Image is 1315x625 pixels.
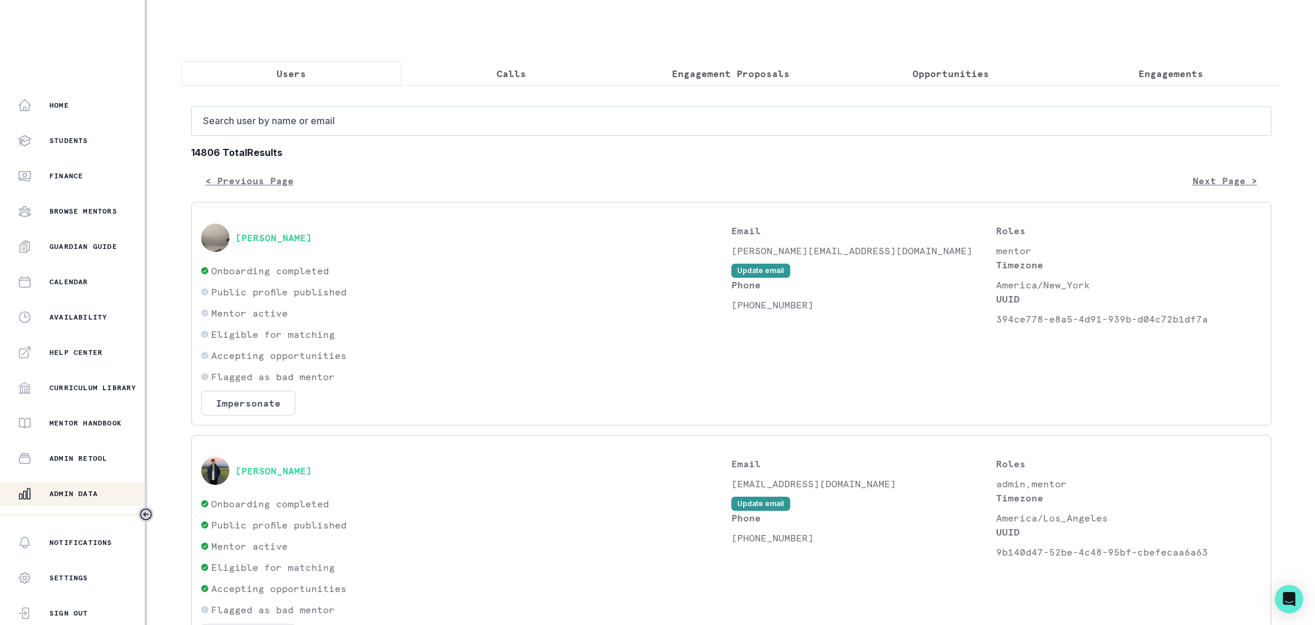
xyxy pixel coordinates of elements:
p: Notifications [49,538,112,547]
p: Calls [497,67,526,81]
p: Mentor active [211,306,288,320]
p: America/New_York [996,278,1261,292]
p: Home [49,101,69,110]
p: [PHONE_NUMBER] [731,531,997,545]
p: Guardian Guide [49,242,117,251]
p: Students [49,136,88,145]
p: Phone [731,511,997,525]
p: Roles [996,224,1261,238]
p: Engagement Proposals [672,67,790,81]
button: Toggle sidebar [138,507,154,522]
p: Sign Out [49,609,88,618]
p: Eligible for matching [211,560,335,574]
p: Timezone [996,491,1261,505]
button: Update email [731,264,790,278]
p: Onboarding completed [211,264,329,278]
p: Users [277,67,306,81]
p: [EMAIL_ADDRESS][DOMAIN_NAME] [731,477,997,491]
p: Accepting opportunities [211,348,347,363]
p: Settings [49,573,88,583]
p: [PHONE_NUMBER] [731,298,997,312]
p: mentor [996,244,1261,258]
div: Open Intercom Messenger [1275,585,1303,613]
button: < Previous Page [191,169,308,192]
p: Availability [49,312,107,322]
button: [PERSON_NAME] [235,465,312,477]
p: UUID [996,525,1261,539]
p: Admin Data [49,489,98,498]
p: Calendar [49,277,88,287]
p: Timezone [996,258,1261,272]
p: Roles [996,457,1261,471]
p: Curriculum Library [49,383,137,393]
p: Mentor Handbook [49,418,122,428]
p: Opportunities [913,67,989,81]
p: Email [731,224,997,238]
p: Public profile published [211,518,347,532]
p: UUID [996,292,1261,306]
p: Finance [49,171,83,181]
button: Update email [731,497,790,511]
p: America/Los_Angeles [996,511,1261,525]
button: Next Page > [1178,169,1271,192]
p: Eligible for matching [211,327,335,341]
p: Public profile published [211,285,347,299]
p: admin,mentor [996,477,1261,491]
p: Onboarding completed [211,497,329,511]
p: Accepting opportunities [211,581,347,596]
p: Mentor active [211,539,288,553]
p: Flagged as bad mentor [211,370,335,384]
p: Phone [731,278,997,292]
button: Impersonate [201,391,295,415]
p: Email [731,457,997,471]
p: Flagged as bad mentor [211,603,335,617]
p: [PERSON_NAME][EMAIL_ADDRESS][DOMAIN_NAME] [731,244,997,258]
p: Engagements [1138,67,1203,81]
p: Help Center [49,348,102,357]
b: 14806 Total Results [191,145,1271,159]
p: 394ce778-e8a5-4d91-939b-d04c72b1df7a [996,312,1261,326]
p: 9b140d47-52be-4c48-95bf-cbefecaa6a63 [996,545,1261,559]
p: Admin Retool [49,454,107,463]
p: Browse Mentors [49,207,117,216]
button: [PERSON_NAME] [235,232,312,244]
